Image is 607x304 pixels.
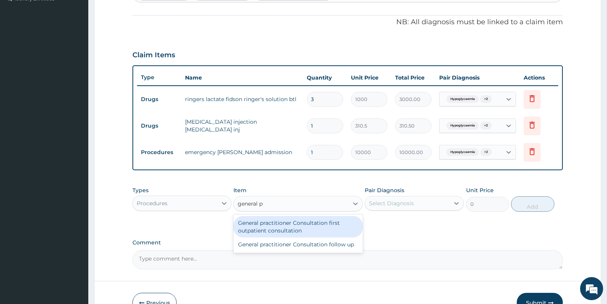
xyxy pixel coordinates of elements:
td: [MEDICAL_DATA] injection [MEDICAL_DATA] inj [181,114,303,137]
span: + 2 [480,122,492,130]
td: ringers lactate fidson ringer's solution btl [181,91,303,107]
td: Drugs [137,119,181,133]
button: Add [511,196,554,212]
label: Types [132,187,149,194]
th: Actions [520,70,558,85]
div: General practitioner Consultation follow up [233,238,362,251]
div: Chat with us now [40,43,129,53]
label: Unit Price [466,186,494,194]
th: Total Price [391,70,435,85]
span: Hypoglycaemia [447,95,479,103]
span: + 2 [480,95,492,103]
label: Comment [132,239,563,246]
p: NB: All diagnosis must be linked to a claim item [132,17,563,27]
th: Pair Diagnosis [435,70,520,85]
span: We're online! [45,97,106,174]
span: Hypoglycaemia [447,148,479,156]
textarea: Type your message and hit 'Enter' [4,210,146,237]
div: Select Diagnosis [369,199,414,207]
th: Type [137,70,181,85]
th: Name [181,70,303,85]
th: Unit Price [347,70,391,85]
th: Quantity [303,70,347,85]
label: Item [233,186,246,194]
label: Pair Diagnosis [365,186,404,194]
div: Minimize live chat window [126,4,144,22]
td: Procedures [137,145,181,159]
div: Procedures [137,199,167,207]
img: d_794563401_company_1708531726252_794563401 [14,38,31,58]
span: + 2 [480,148,492,156]
span: Hypoglycaemia [447,122,479,130]
td: emergency [PERSON_NAME] admission [181,145,303,160]
h3: Claim Items [132,51,175,60]
td: Drugs [137,92,181,106]
div: General practitioner Consultation first outpatient consultation [233,216,362,238]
